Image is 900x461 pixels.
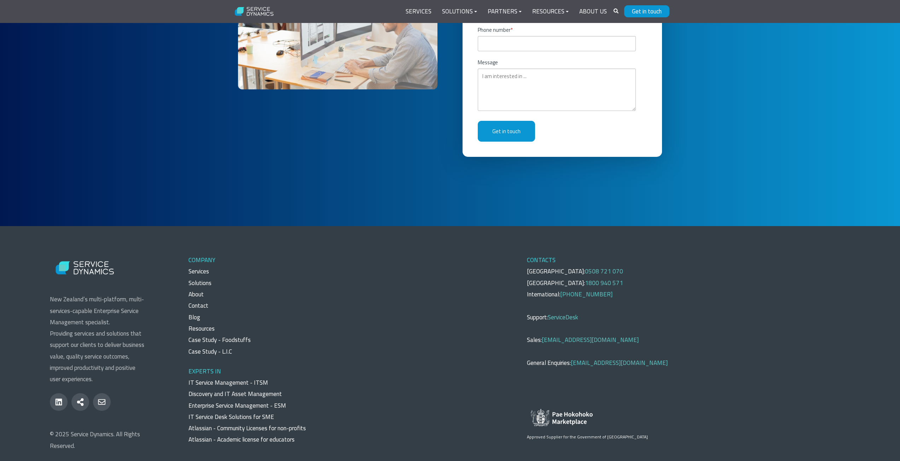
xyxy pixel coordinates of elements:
a: Atlassian - Community Licenses for non-profits [188,424,306,433]
a: Services [188,267,209,276]
span: Message [478,58,498,66]
p: © 2025 Service Dynamics. All Rights Reserved. [50,429,162,451]
img: Service Dynamics Logo - White [50,254,121,282]
a: [EMAIL_ADDRESS][DOMAIN_NAME] [542,335,639,344]
a: 1800 940 571 [585,278,623,288]
a: About Us [574,3,612,20]
a: linkedin [50,393,68,411]
a: Case Study - Foodstuffs [188,335,251,344]
a: share-alt [71,393,89,411]
a: Blog [188,313,200,322]
input: Get in touch [478,121,535,142]
a: 0508 721 070 [585,267,623,276]
a: Resources [527,3,574,20]
span: Phone number [478,26,511,34]
div: Navigation Menu [400,3,612,20]
a: Partners [482,3,527,20]
a: Discovery and IT Asset Management [188,389,282,398]
a: Solutions [188,278,211,288]
a: Contact [188,301,208,310]
span: COMPANY [188,255,215,265]
p: [GEOGRAPHIC_DATA]: [GEOGRAPHIC_DATA]: International: Support: Sales: General Enquiries: [527,254,850,368]
span: CONTACTS [527,255,556,265]
a: Enterprise Service Management - ESM [188,401,286,410]
a: IT Service Desk Solutions for SME [188,412,274,421]
a: Atlassian - Academic license for educators [188,435,295,444]
span: EXPERTS IN [188,367,221,376]
a: Solutions [437,3,482,20]
a: Services [400,3,437,20]
a: Resources [188,324,215,333]
p: Approved Supplier for the Government of [GEOGRAPHIC_DATA] [527,433,850,441]
a: [PHONE_NUMBER] [560,290,612,299]
a: envelope [93,393,111,411]
img: Approved Supplier for the Government of New Zealand [527,405,598,431]
a: ServiceDesk [548,313,578,322]
p: New Zealand’s multi-platform, multi-services-capable Enterprise Service Management specialist. Pr... [50,294,145,385]
a: About [188,290,204,299]
a: Get in touch [624,5,669,17]
a: [EMAIL_ADDRESS][DOMAIN_NAME] [571,358,668,367]
a: Case Study - L.I.C [188,347,232,356]
img: Service Dynamics Logo - White [231,2,278,21]
a: IT Service Management - ITSM [188,378,268,387]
